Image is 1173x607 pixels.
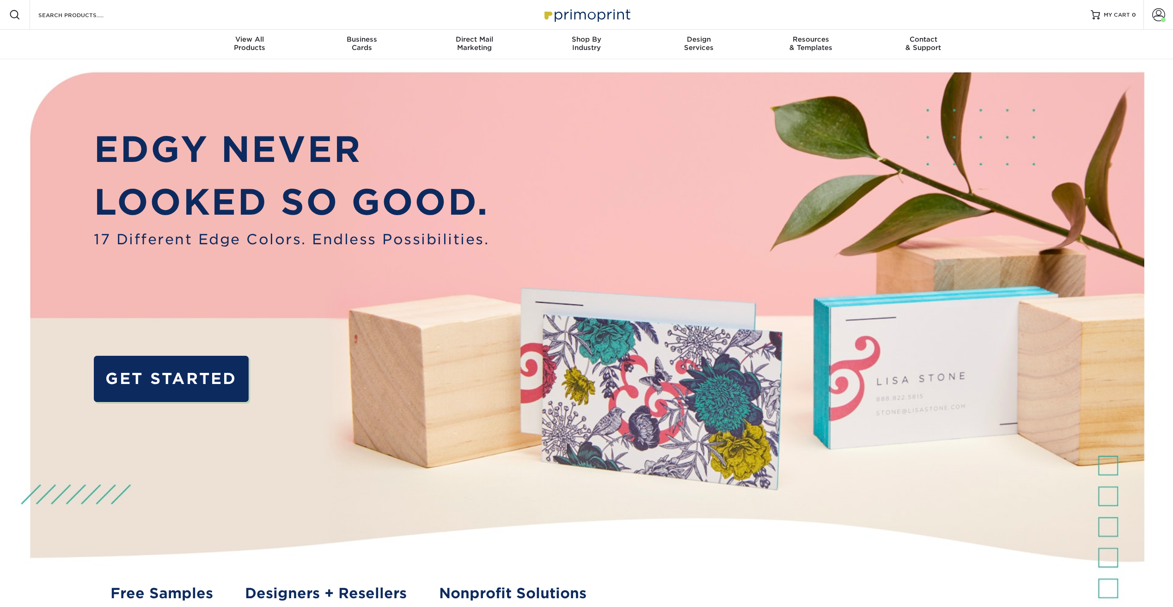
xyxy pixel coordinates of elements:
[867,30,979,59] a: Contact& Support
[306,35,418,52] div: Cards
[867,35,979,43] span: Contact
[531,35,643,43] span: Shop By
[418,30,531,59] a: Direct MailMarketing
[245,583,407,604] a: Designers + Resellers
[642,35,755,52] div: Services
[194,35,306,52] div: Products
[540,5,633,25] img: Primoprint
[110,583,213,604] a: Free Samples
[306,35,418,43] span: Business
[755,30,867,59] a: Resources& Templates
[37,9,128,20] input: SEARCH PRODUCTS.....
[531,35,643,52] div: Industry
[439,583,586,604] a: Nonprofit Solutions
[755,35,867,43] span: Resources
[94,123,489,176] p: EDGY NEVER
[94,229,489,250] span: 17 Different Edge Colors. Endless Possibilities.
[94,176,489,229] p: LOOKED SO GOOD.
[867,35,979,52] div: & Support
[755,35,867,52] div: & Templates
[531,30,643,59] a: Shop ByIndustry
[642,30,755,59] a: DesignServices
[194,30,306,59] a: View AllProducts
[418,35,531,43] span: Direct Mail
[306,30,418,59] a: BusinessCards
[418,35,531,52] div: Marketing
[1104,11,1130,19] span: MY CART
[94,356,249,402] a: GET STARTED
[1132,12,1136,18] span: 0
[194,35,306,43] span: View All
[642,35,755,43] span: Design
